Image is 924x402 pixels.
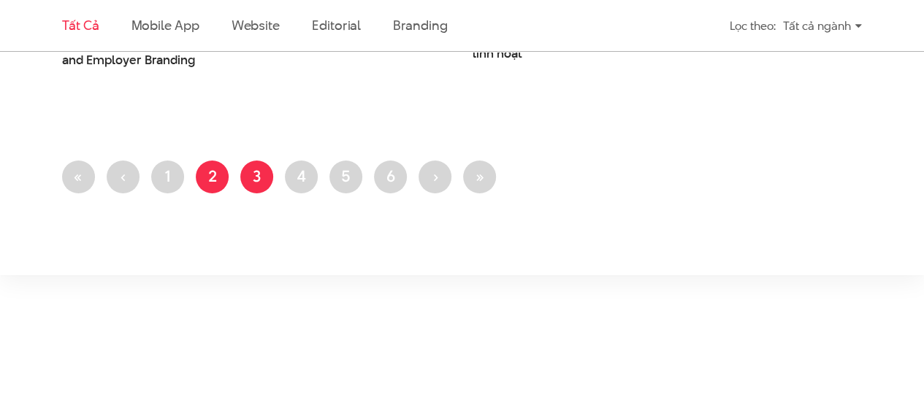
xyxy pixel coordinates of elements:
a: Seal Commerce - Brand Facilitationand Employer Branding [62,35,276,69]
a: Editorial [312,16,361,34]
div: Lọc theo: [730,13,776,39]
a: 1 [151,161,184,193]
a: 4 [285,161,318,193]
div: Tất cả ngành [783,13,862,39]
a: Mobile app [131,16,199,34]
a: Branding [393,16,447,34]
a: 3 [240,161,273,193]
a: Tất cả [62,16,99,34]
a: Website [232,16,280,34]
a: 5 [329,161,362,193]
span: « [74,165,83,187]
span: Seal Commerce - Brand Facilitation [62,35,276,69]
span: › [432,165,438,187]
span: ‹ [121,165,126,187]
span: and Employer Branding [62,52,195,69]
span: » [475,165,484,187]
span: linh hoạt [473,45,522,62]
a: 6 [374,161,407,193]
